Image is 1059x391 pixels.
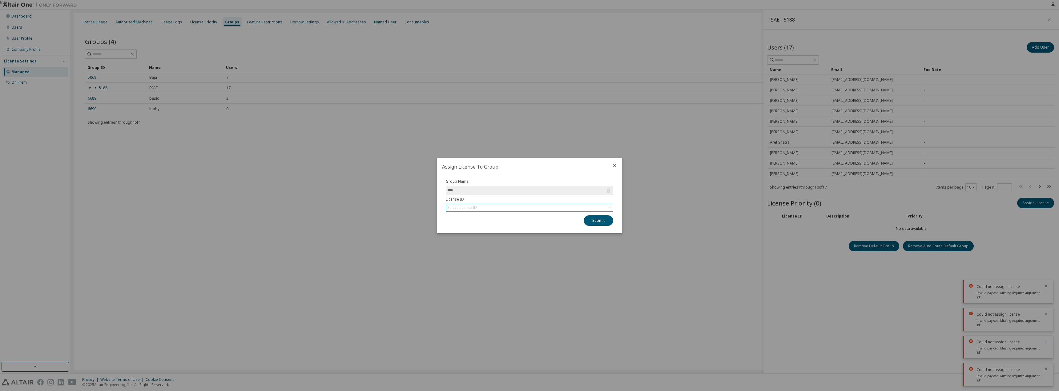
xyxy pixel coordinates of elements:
div: Select License ID [447,205,477,210]
label: License ID [446,197,613,202]
button: close [612,163,617,168]
h2: Assign License To Group [437,158,607,175]
button: Submit [584,215,613,226]
div: Select License ID [446,204,613,211]
label: Group Name [446,179,613,184]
